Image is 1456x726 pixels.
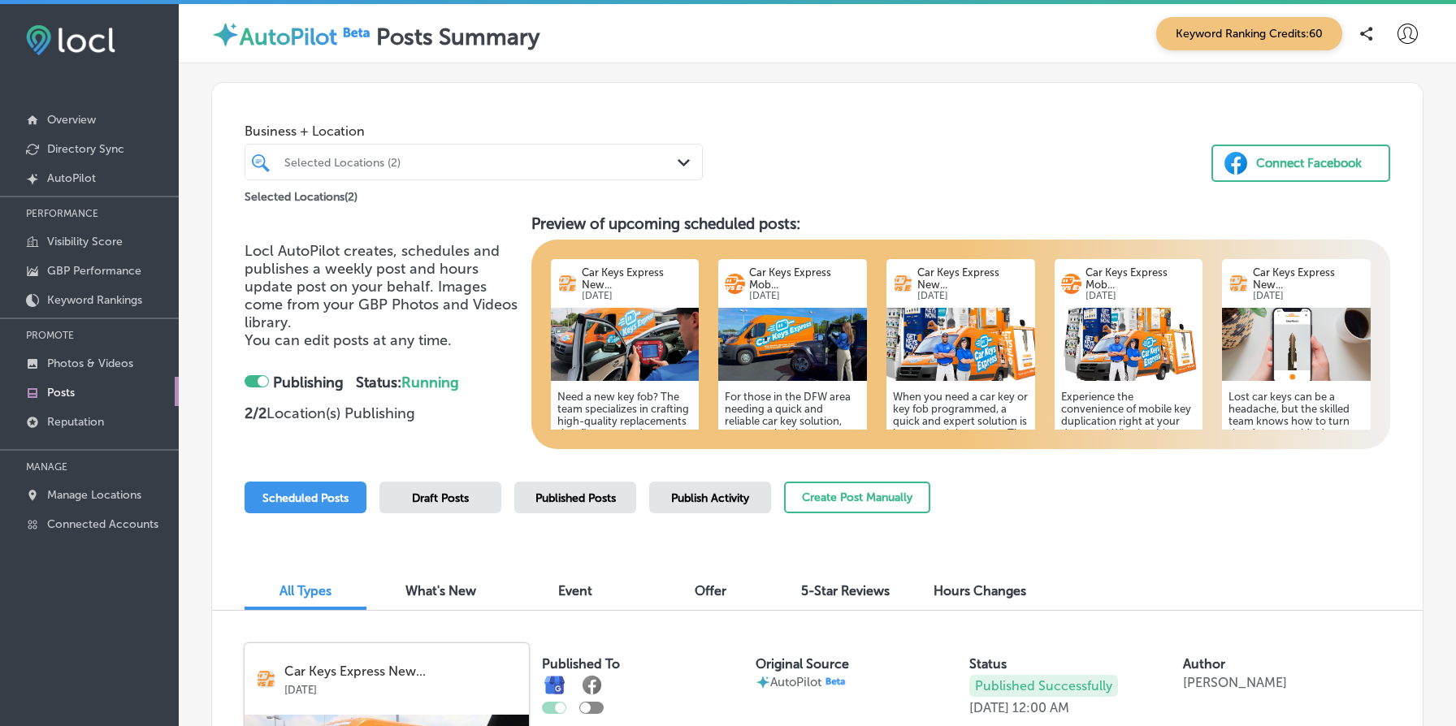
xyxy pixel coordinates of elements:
[725,391,860,573] h5: For those in the DFW area needing a quick and reliable car key solution, expert technicians are r...
[1085,291,1197,301] p: [DATE]
[26,25,115,55] img: fda3e92497d09a02dc62c9cd864e3231.png
[1085,266,1197,291] p: Car Keys Express Mob...
[749,266,860,291] p: Car Keys Express Mob...
[284,679,518,696] p: [DATE]
[917,291,1029,301] p: [DATE]
[245,242,518,331] span: Locl AutoPilot creates, schedules and publishes a weekly post and hours update post on your behal...
[47,264,141,278] p: GBP Performance
[893,391,1029,573] h5: When you need a car key or key fob programmed, a quick and expert solution is just around the cor...
[47,415,104,429] p: Reputation
[886,308,1035,381] img: 8a2a0b5d-8f79-4856-90f5-56024d4bfac6Screenshot2025-06-24at092811.png
[1156,17,1342,50] span: Keyword Ranking Credits: 60
[47,488,141,502] p: Manage Locations
[211,20,240,49] img: autopilot-icon
[671,491,749,505] span: Publish Activity
[770,675,850,689] p: AutoPilot
[1228,274,1249,294] img: logo
[240,24,337,50] label: AutoPilot
[256,669,276,689] img: logo
[756,656,849,672] label: Original Source
[245,184,357,204] p: Selected Locations ( 2 )
[47,113,96,127] p: Overview
[47,142,124,156] p: Directory Sync
[376,24,539,50] label: Posts Summary
[535,491,616,505] span: Published Posts
[1183,656,1225,672] label: Author
[1253,291,1364,301] p: [DATE]
[1256,151,1362,175] div: Connect Facebook
[262,491,349,505] span: Scheduled Posts
[245,404,266,422] strong: 2 / 2
[245,123,703,139] span: Business + Location
[47,357,133,370] p: Photos & Videos
[1061,391,1197,573] h5: Experience the convenience of mobile key duplication right at your doorstep! Whether it's a spare...
[725,274,745,294] img: logo
[1061,274,1081,294] img: logo
[1055,308,1203,381] img: 45090b68-3e09-4025-b7bf-2cba52a518e9cke-key-solutions.jpg
[47,517,158,531] p: Connected Accounts
[917,266,1029,291] p: Car Keys Express New...
[47,235,123,248] p: Visibility Score
[356,374,459,391] strong: Status:
[1211,145,1390,182] button: Connect Facebook
[412,491,469,505] span: Draft Posts
[801,583,890,599] span: 5-Star Reviews
[756,675,770,689] img: autopilot-icon
[934,583,1026,599] span: Hours Changes
[821,675,850,687] img: Beta
[284,664,518,679] p: Car Keys Express New...
[279,583,331,599] span: All Types
[47,386,75,400] p: Posts
[551,308,700,381] img: e391b9bc-45cd-493e-b661-c6a8a2635f0f74e674f1-0ef1-43a7-a4da-805e37316849TechProgrammingClos.jpg
[1222,308,1371,381] img: 5369e1bd-289d-45da-92aa-ed1cc8d5325eScreenshot2025-06-24at092507.png
[969,675,1118,697] p: Published Successfully
[273,374,344,391] strong: Publishing
[337,24,376,41] img: Beta
[582,266,693,291] p: Car Keys Express New...
[405,583,476,599] span: What's New
[245,404,518,422] p: Location(s) Publishing
[1183,675,1287,690] p: [PERSON_NAME]
[582,291,693,301] p: [DATE]
[893,274,913,294] img: logo
[1228,391,1364,573] h5: Lost car keys can be a headache, but the skilled team knows how to turn that frown upside down. Q...
[284,155,679,169] div: Selected Locations (2)
[784,482,930,513] button: Create Post Manually
[1253,266,1364,291] p: Car Keys Express New...
[695,583,726,599] span: Offer
[47,171,96,185] p: AutoPilot
[749,291,860,301] p: [DATE]
[557,391,693,573] h5: Need a new key fob? The team specializes in crafting high-quality replacements that fit your need...
[969,700,1009,715] p: [DATE]
[557,274,578,294] img: logo
[969,656,1007,672] label: Status
[245,331,452,349] span: You can edit posts at any time.
[718,308,867,381] img: 2588a980-bc17-42f4-925c-5fd8e9970642f399b68d-27e4-4e36-a53f-d236a7b69718CKETech2Woman.jpg
[542,656,620,672] label: Published To
[1012,700,1069,715] p: 12:00 AM
[47,293,142,307] p: Keyword Rankings
[558,583,592,599] span: Event
[401,374,459,391] span: Running
[531,214,1391,233] h3: Preview of upcoming scheduled posts:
